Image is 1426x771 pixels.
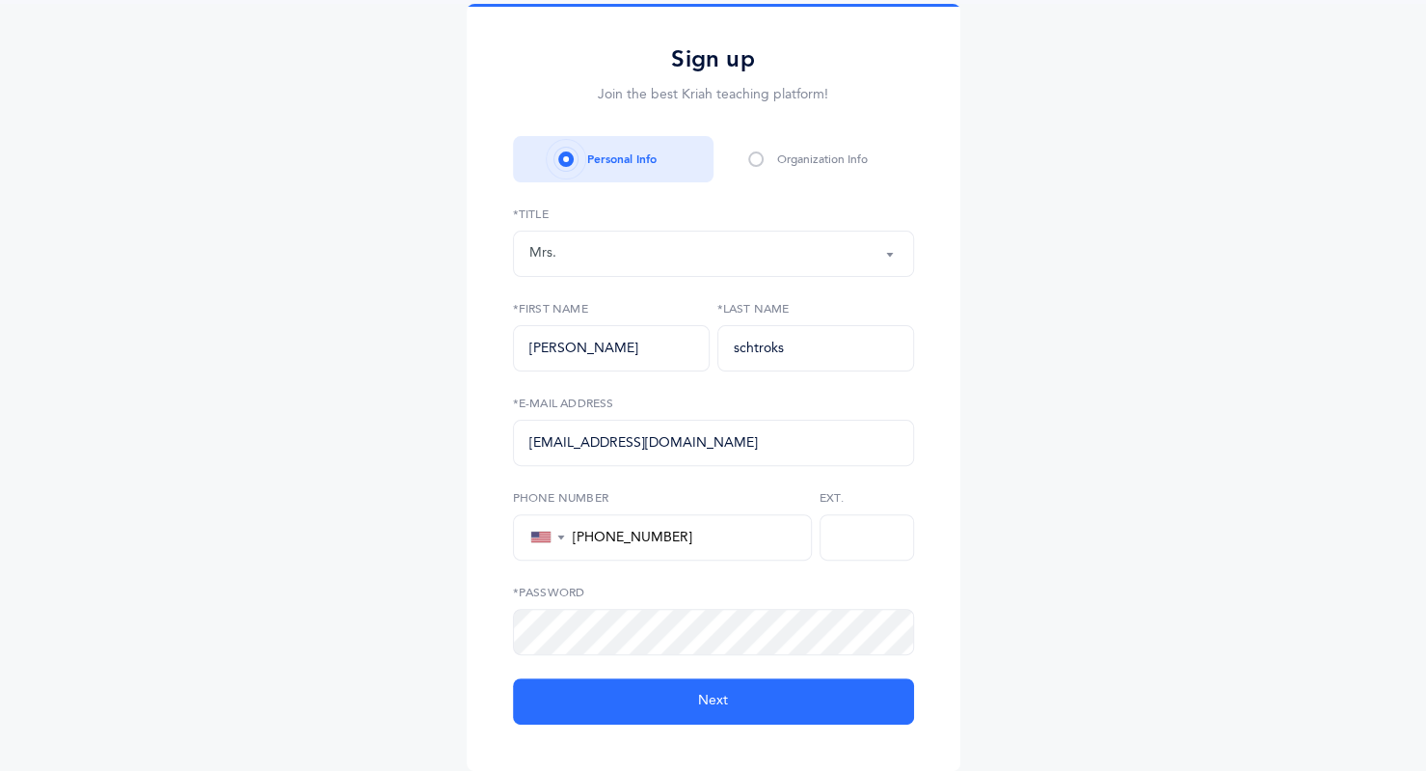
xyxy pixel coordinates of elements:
[513,420,914,466] input: moshe@yeshiva.edu
[513,231,914,277] button: Mrs.
[513,300,710,317] label: *First Name
[513,395,914,412] label: *E-Mail Address
[820,489,914,507] label: Ext.
[717,300,914,317] label: *Last Name
[513,489,812,507] label: Phone Number
[513,44,914,74] h2: Sign up
[587,151,657,168] div: Personal Info
[566,529,795,546] input: +1 201-555-0123
[513,678,914,725] button: Next
[777,151,868,168] div: Organization Info
[513,584,914,601] label: *Password
[513,206,914,223] label: *Title
[698,691,728,711] span: Next
[529,243,556,263] div: Mrs.
[1330,675,1403,748] iframe: Drift Widget Chat Controller
[555,531,566,543] span: ▼
[513,325,710,372] input: Moshe
[717,325,914,372] input: Lerner
[513,85,914,105] p: Join the best Kriah teaching platform!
